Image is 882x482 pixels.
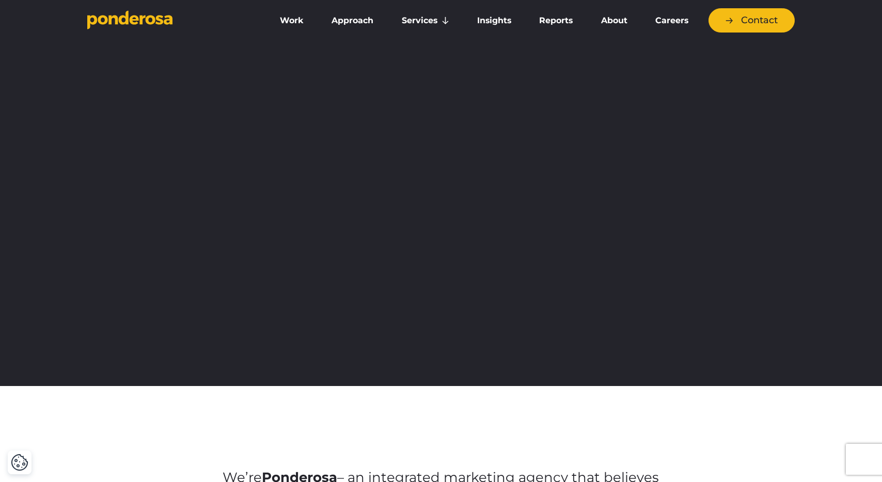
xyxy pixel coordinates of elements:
a: Contact [708,8,795,33]
a: Insights [465,10,523,31]
a: Go to homepage [87,10,253,31]
a: Careers [643,10,700,31]
a: Reports [527,10,585,31]
a: Work [268,10,316,31]
img: Revisit consent button [11,454,28,471]
button: Cookie Settings [11,454,28,471]
a: Approach [320,10,385,31]
a: Services [390,10,461,31]
a: About [589,10,639,31]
